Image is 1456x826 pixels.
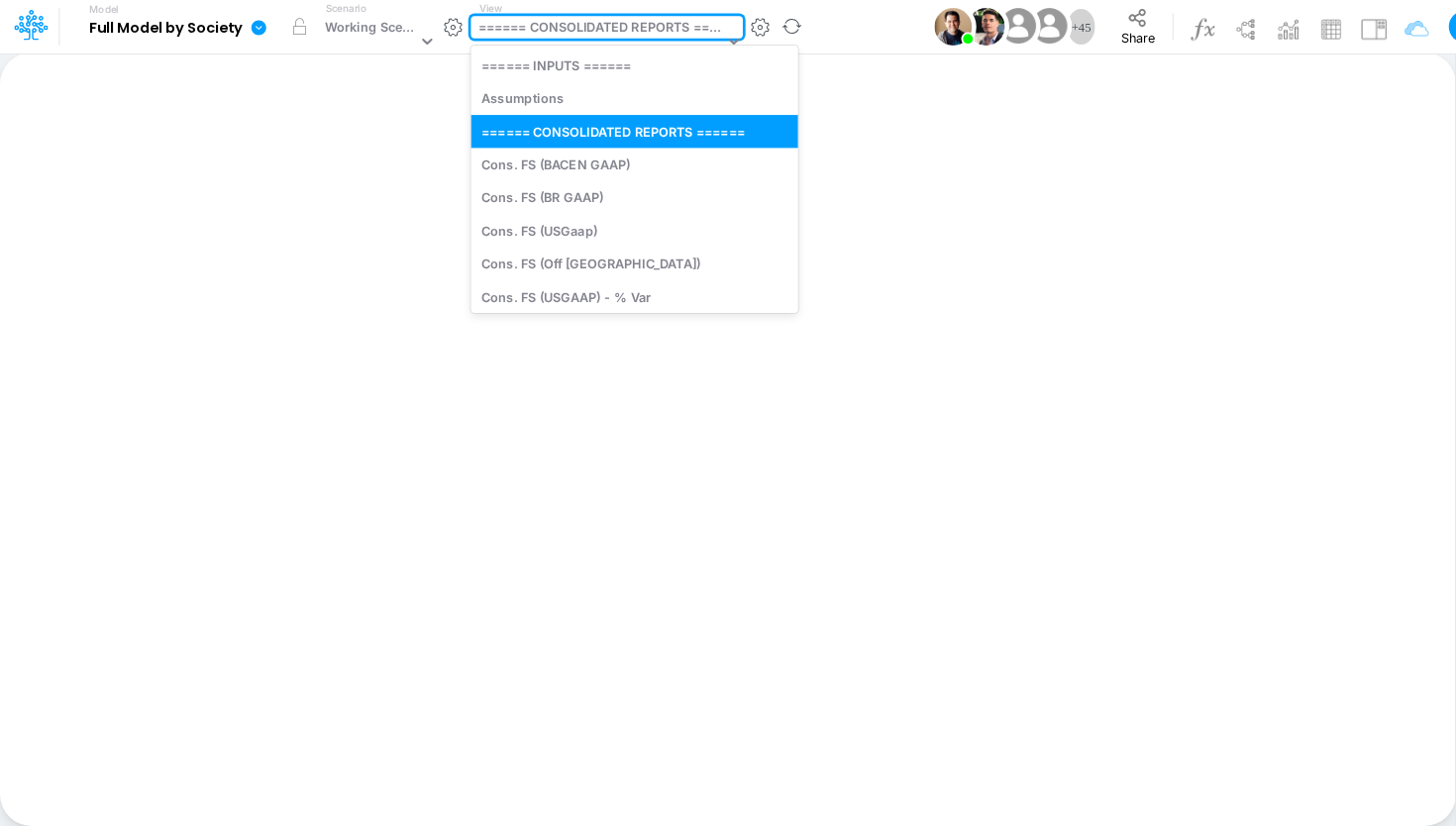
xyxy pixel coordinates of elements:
span: Share [1121,30,1155,45]
label: View [479,1,502,16]
img: User Image Icon [968,8,1005,46]
div: Working Scenario [325,18,417,41]
div: ====== INPUTS ====== [470,49,797,81]
img: User Image Icon [996,4,1041,49]
img: User Image Icon [934,8,972,46]
div: Cons. FS (Off [GEOGRAPHIC_DATA]) [470,248,797,280]
div: Cons. FS (BR GAAP) [470,181,797,214]
div: Cons. FS (BACEN GAAP) [470,148,797,180]
div: Assumptions [470,82,797,115]
button: Share [1104,2,1172,52]
b: Full Model by Society [89,20,243,38]
div: Cons. FS (USGAAP) - % Var [470,280,797,313]
div: ====== CONSOLIDATED REPORTS ====== [478,18,724,41]
label: Model [89,4,119,16]
label: Scenario [326,1,366,16]
div: ====== CONSOLIDATED REPORTS ====== [470,115,797,148]
img: User Image Icon [1027,4,1072,49]
span: + 45 [1072,21,1092,34]
div: Cons. FS (USGaap) [470,214,797,247]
